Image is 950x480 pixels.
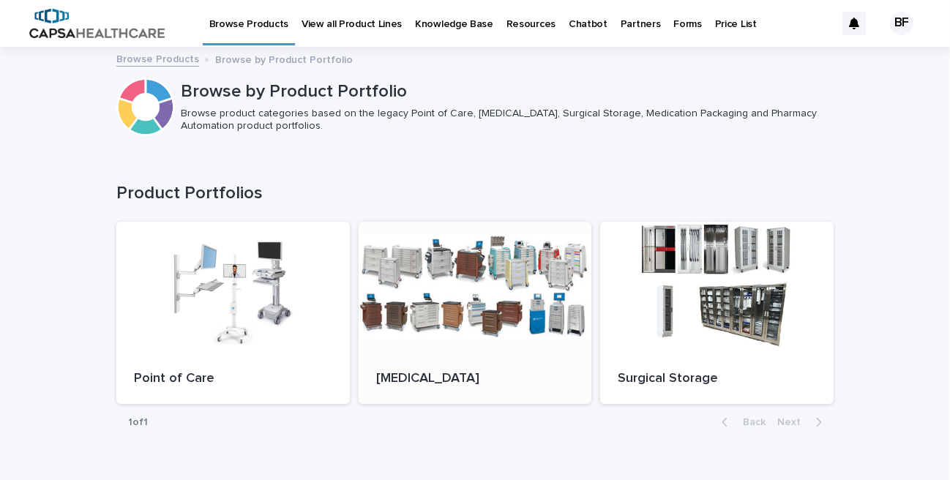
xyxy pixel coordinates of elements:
a: Surgical Storage [600,222,834,405]
span: Next [777,417,809,427]
a: Point of Care [116,222,350,405]
a: Browse Products [116,50,199,67]
button: Next [771,416,834,429]
p: Browse product categories based on the legacy Point of Care, [MEDICAL_DATA], Surgical Storage, Me... [181,108,822,132]
p: [MEDICAL_DATA] [376,371,575,387]
p: 1 of 1 [116,405,160,440]
p: Point of Care [134,371,332,387]
h1: Product Portfolios [116,183,834,204]
button: Back [710,416,771,429]
p: Browse by Product Portfolio [215,50,353,67]
p: Surgical Storage [618,371,816,387]
div: BF [890,12,913,35]
img: B5p4sRfuTuC72oLToeu7 [29,9,165,38]
span: Back [734,417,766,427]
p: Browse by Product Portfolio [181,81,828,102]
a: [MEDICAL_DATA] [359,222,592,405]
